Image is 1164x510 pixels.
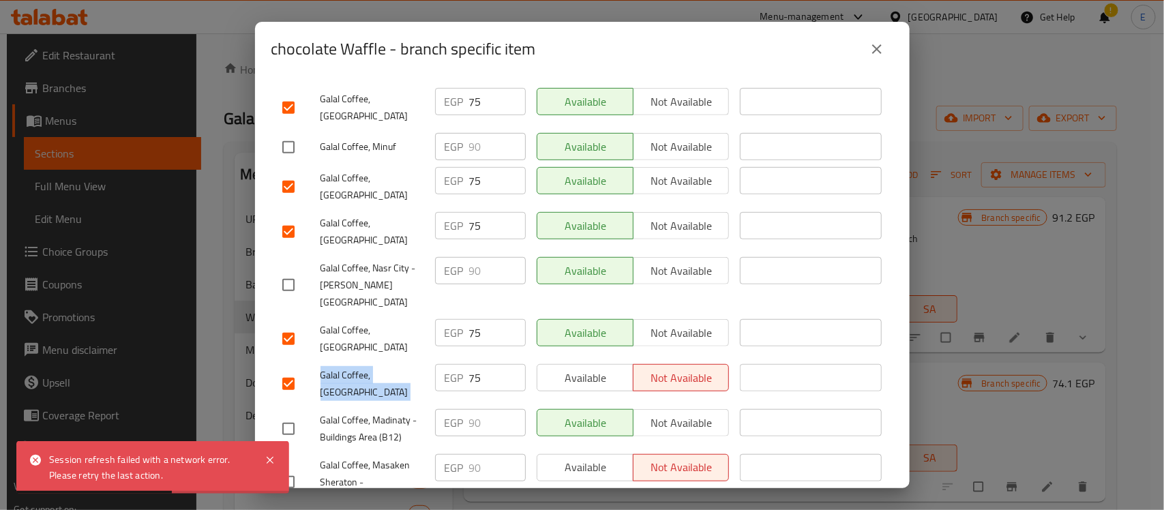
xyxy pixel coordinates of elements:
div: Session refresh failed with a network error. Please retry the last action. [49,452,251,483]
button: Not available [633,364,730,391]
p: EGP [445,172,464,189]
input: Please enter price [469,364,526,391]
input: Please enter price [469,133,526,160]
input: Please enter price [469,257,526,284]
input: Please enter price [469,409,526,436]
span: Galal Coffee, Madinaty - Buildings Area (B12) [320,412,424,446]
span: Galal Coffee, [GEOGRAPHIC_DATA] [320,367,424,401]
span: Not available [639,323,724,343]
p: EGP [445,138,464,155]
span: Galal Coffee, Masaken Sheraton - [GEOGRAPHIC_DATA] [320,457,424,508]
p: EGP [445,262,464,279]
span: Galal Coffee, [GEOGRAPHIC_DATA] [320,322,424,356]
span: Available [543,216,628,236]
span: Available [543,368,628,388]
button: close [861,33,893,65]
span: Not available [639,92,724,112]
button: Available [537,364,633,391]
span: Available [543,323,628,343]
span: Available [543,92,628,112]
span: Not available [639,171,724,191]
input: Please enter price [469,212,526,239]
button: Not available [633,167,730,194]
p: EGP [445,415,464,431]
p: EGP [445,93,464,110]
input: Please enter price [469,319,526,346]
span: Galal Coffee, Nasr City - [PERSON_NAME][GEOGRAPHIC_DATA] [320,260,424,311]
p: EGP [445,460,464,476]
button: Not available [633,88,730,115]
span: Galal Coffee, Zahraa El Maadi - Street 50 [320,46,424,80]
h2: chocolate Waffle - branch specific item [271,38,536,60]
span: Not available [639,216,724,236]
span: Available [543,171,628,191]
input: Please enter price [469,88,526,115]
span: Galal Coffee, [GEOGRAPHIC_DATA] [320,215,424,249]
p: EGP [445,370,464,386]
button: Not available [633,212,730,239]
span: Galal Coffee, Minuf [320,138,424,155]
button: Available [537,167,633,194]
button: Available [537,88,633,115]
input: Please enter price [469,454,526,481]
button: Not available [633,319,730,346]
button: Available [537,212,633,239]
span: Galal Coffee, [GEOGRAPHIC_DATA] [320,91,424,125]
button: Available [537,319,633,346]
input: Please enter price [469,167,526,194]
p: EGP [445,325,464,341]
span: Galal Coffee, [GEOGRAPHIC_DATA] [320,170,424,204]
p: EGP [445,217,464,234]
span: Not available [639,368,724,388]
